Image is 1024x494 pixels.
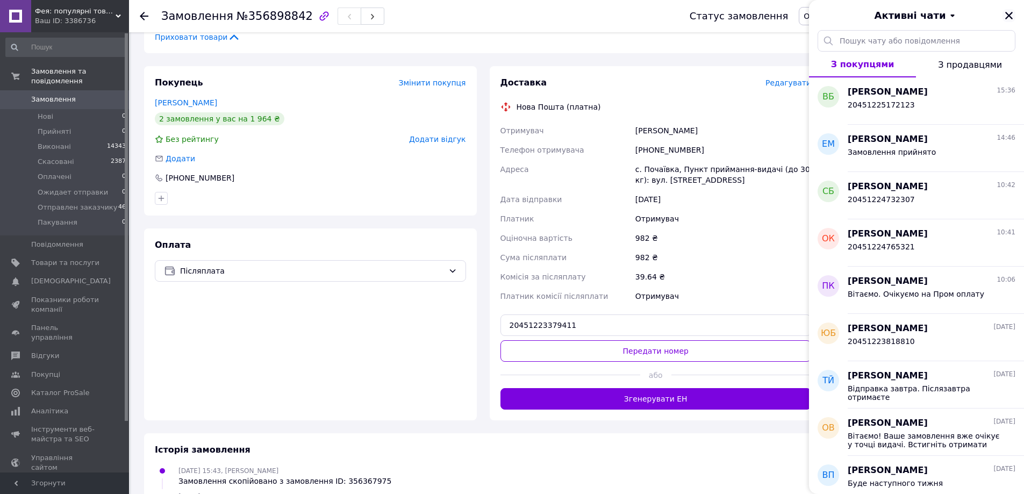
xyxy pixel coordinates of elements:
div: 982 ₴ [633,228,813,248]
span: №356898842 [237,10,313,23]
span: 0 [122,172,126,182]
span: Отправлен заказчику [38,203,117,212]
span: Замовлення та повідомлення [31,67,129,86]
div: [DATE] [633,190,813,209]
span: Нові [38,112,53,121]
div: 982 ₴ [633,248,813,267]
span: Замовлення прийнято [848,148,936,156]
div: Повернутися назад [140,11,148,22]
span: Покупці [31,370,60,380]
span: [DATE] [993,464,1015,474]
button: ВБ[PERSON_NAME]15:3620451225172123 [809,77,1024,125]
span: 0 [122,127,126,137]
span: ОК [822,233,835,245]
span: 20451224732307 [848,195,915,204]
span: [DATE] [993,323,1015,332]
span: 0 [122,218,126,227]
span: [PERSON_NAME] [848,228,928,240]
span: або [640,370,671,381]
span: 46 [118,203,126,212]
button: ЕМ[PERSON_NAME]14:46Замовлення прийнято [809,125,1024,172]
button: Передати номер [500,340,812,362]
span: Вітаємо. Очікуємо на Пром оплату [848,290,984,298]
span: 0 [122,112,126,121]
input: Номер експрес-накладної [500,314,812,336]
span: [PERSON_NAME] [848,417,928,429]
span: СБ [822,185,834,198]
span: [DEMOGRAPHIC_DATA] [31,276,111,286]
span: [DATE] 15:43, [PERSON_NAME] [178,467,278,475]
div: Нова Пошта (платна) [514,102,604,112]
div: Замовлення скопійовано з замовлення ID: 356367975 [178,476,391,486]
div: Статус замовлення [690,11,789,22]
span: 14343 [107,142,126,152]
span: ВП [822,469,834,482]
span: Приховати товари [155,32,240,42]
button: Закрити [1002,9,1015,22]
span: Замовлення [161,10,233,23]
span: Покупець [155,77,203,88]
span: Буде наступного тижня [848,479,943,488]
button: Активні чати [839,9,994,23]
span: Додати [166,154,195,163]
span: [PERSON_NAME] [848,464,928,477]
span: [DATE] [993,370,1015,379]
span: Вітаємо! Ваше замовлення вже очікує у точці видачі. Встигніть отримати своє замовлення. [848,432,1000,449]
span: Аналітика [31,406,68,416]
div: 2 замовлення у вас на 1 964 ₴ [155,112,284,125]
span: Платник комісії післяплати [500,292,608,300]
span: 20451225172123 [848,101,915,109]
button: З продавцями [916,52,1024,77]
span: ТЙ [822,375,834,387]
span: ЕМ [822,138,835,151]
span: Ожидает отправки [38,188,108,197]
span: Змінити покупця [399,78,466,87]
button: Згенерувати ЕН [500,388,812,410]
input: Пошук чату або повідомлення [818,30,1015,52]
span: Виконані [38,142,71,152]
div: Отримувач [633,209,813,228]
span: Замовлення [31,95,76,104]
button: ОВ[PERSON_NAME][DATE]Вітаємо! Ваше замовлення вже очікує у точці видачі. Встигніть отримати своє ... [809,409,1024,456]
input: Пошук [5,38,127,57]
span: Оплачені [38,172,71,182]
span: 20451223818810 [848,337,915,346]
span: [PERSON_NAME] [848,323,928,335]
div: Ваш ID: 3386736 [35,16,129,26]
span: Активні чати [874,9,946,23]
span: Інструменти веб-майстра та SEO [31,425,99,444]
span: [PERSON_NAME] [848,133,928,146]
span: Скасовані [38,157,74,167]
span: [PERSON_NAME] [848,181,928,193]
span: ВБ [822,91,834,103]
span: Комісія за післяплату [500,273,586,281]
div: Отримувач [633,287,813,306]
span: З покупцями [831,59,894,69]
span: ЮБ [821,327,836,340]
span: 2387 [111,157,126,167]
span: Отримувач [500,126,544,135]
div: 39.64 ₴ [633,267,813,287]
button: ТЙ[PERSON_NAME][DATE]Відправка завтра. Післязавтра отримаєте [809,361,1024,409]
span: Відправка завтра. Післязавтра отримаєте [848,384,1000,402]
span: [PERSON_NAME] [848,275,928,288]
span: 14:46 [997,133,1015,142]
span: 15:36 [997,86,1015,95]
span: Панель управління [31,323,99,342]
span: Показники роботи компанії [31,295,99,314]
span: Платник [500,214,534,223]
button: ПК[PERSON_NAME]10:06Вітаємо. Очікуємо на Пром оплату [809,267,1024,314]
span: Отправлен заказчику [804,12,890,20]
div: [PHONE_NUMBER] [633,140,813,160]
div: [PERSON_NAME] [633,121,813,140]
span: 0 [122,188,126,197]
div: с. Почаївка, Пункт приймання-видачі (до 30 кг): вул. [STREET_ADDRESS] [633,160,813,190]
span: 10:42 [997,181,1015,190]
span: Післяплата [180,265,444,277]
span: 10:06 [997,275,1015,284]
span: 20451224765321 [848,242,915,251]
span: Товари та послуги [31,258,99,268]
span: Фея: популярні товари в інтернеті [35,6,116,16]
a: [PERSON_NAME] [155,98,217,107]
span: 10:41 [997,228,1015,237]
